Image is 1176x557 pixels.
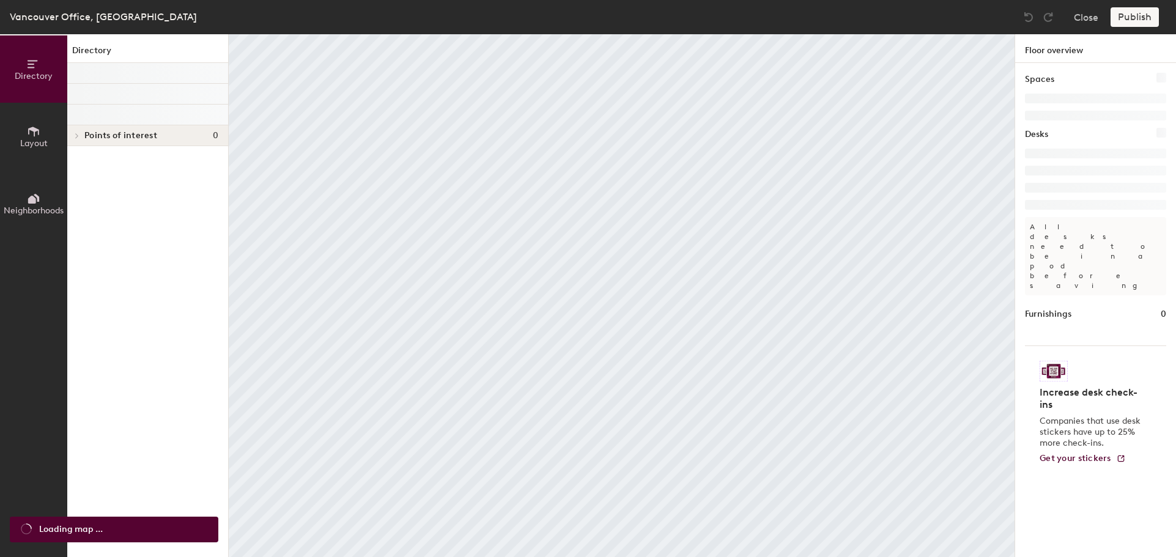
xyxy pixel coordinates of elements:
h1: Floor overview [1015,34,1176,63]
h1: Desks [1025,128,1048,141]
canvas: Map [229,34,1015,557]
span: Layout [20,138,48,149]
h1: Furnishings [1025,308,1071,321]
span: Neighborhoods [4,205,64,216]
h1: 0 [1161,308,1166,321]
h1: Directory [67,44,228,63]
img: Undo [1023,11,1035,23]
span: Directory [15,71,53,81]
h1: Spaces [1025,73,1054,86]
span: 0 [213,131,218,141]
p: All desks need to be in a pod before saving [1025,217,1166,295]
button: Close [1074,7,1098,27]
span: Points of interest [84,131,157,141]
p: Companies that use desk stickers have up to 25% more check-ins. [1040,416,1144,449]
img: Redo [1042,11,1054,23]
a: Get your stickers [1040,454,1126,464]
img: Sticker logo [1040,361,1068,382]
div: Vancouver Office, [GEOGRAPHIC_DATA] [10,9,197,24]
span: Get your stickers [1040,453,1111,463]
h4: Increase desk check-ins [1040,386,1144,411]
span: Loading map ... [39,523,103,536]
